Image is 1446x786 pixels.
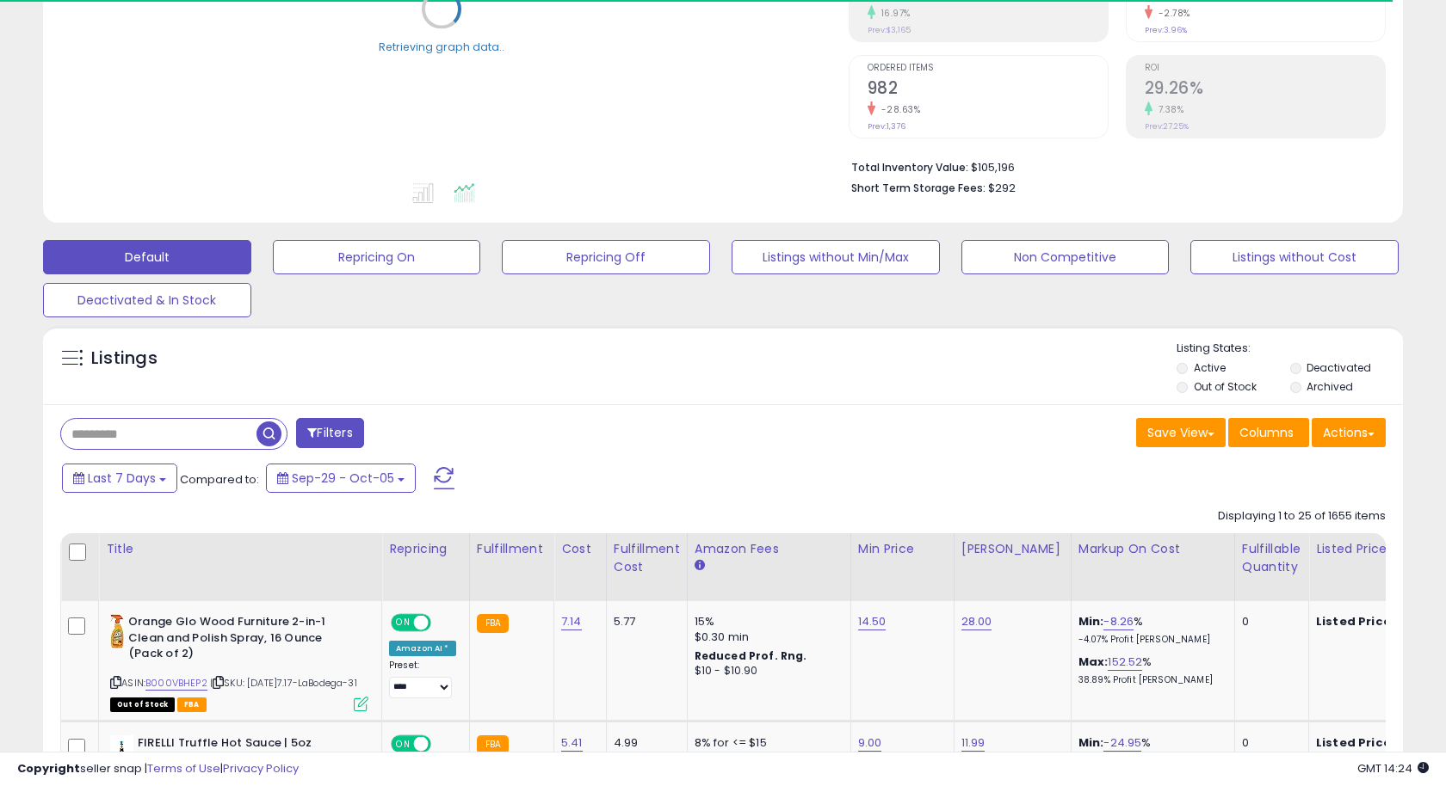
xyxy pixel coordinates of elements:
button: Listings without Min/Max [732,240,940,274]
div: Markup on Cost [1078,540,1227,558]
p: -4.07% Profit [PERSON_NAME] [1078,634,1221,646]
div: Retrieving graph data.. [379,39,504,54]
div: Fulfillment [477,540,547,558]
div: $0.30 min [695,629,837,645]
b: Orange Glo Wood Furniture 2-in-1 Clean and Polish Spray, 16 Ounce (Pack of 2) [128,614,337,666]
div: % [1078,654,1221,686]
b: Reduced Prof. Rng. [695,648,807,663]
button: Sep-29 - Oct-05 [266,464,416,493]
strong: Copyright [17,760,80,777]
label: Out of Stock [1194,379,1257,394]
button: Save View [1136,418,1226,447]
div: % [1078,735,1221,767]
a: -24.95 [1103,734,1141,752]
button: Columns [1228,418,1309,447]
div: [PERSON_NAME] [961,540,1064,558]
small: -2.78% [1152,7,1190,20]
span: 2025-10-13 14:24 GMT [1357,760,1429,777]
button: Last 7 Days [62,464,177,493]
span: Columns [1239,424,1294,441]
a: B000VBHEP2 [145,676,207,691]
div: Min Price [858,540,947,558]
small: Prev: 3.96% [1145,25,1187,35]
div: Amazon Fees [695,540,843,558]
b: Min: [1078,613,1104,629]
span: OFF [429,616,456,630]
span: Compared to: [180,471,259,488]
b: Short Term Storage Fees: [851,181,986,195]
h2: 29.26% [1145,78,1385,101]
div: 15% [695,614,837,629]
span: $292 [988,180,1016,196]
div: Cost [561,540,599,558]
label: Deactivated [1307,360,1371,375]
a: 28.00 [961,613,992,630]
span: Last 7 Days [88,470,156,487]
label: Active [1194,360,1226,375]
span: | SKU: [DATE]7.17-LaBodega-31 [210,676,357,690]
a: 5.41 [561,734,583,752]
img: 41LMvIUfdcL._SL40_.jpg [110,614,124,648]
span: Sep-29 - Oct-05 [292,470,394,487]
a: Terms of Use [147,760,220,777]
button: Non Competitive [961,240,1170,274]
span: Ordered Items [868,64,1108,73]
button: Repricing Off [502,240,710,274]
button: Filters [296,418,363,448]
button: Repricing On [273,240,481,274]
div: 0 [1242,735,1295,751]
small: -28.63% [875,103,921,116]
span: ON [392,616,414,630]
img: 31DGpJuv++L._SL40_.jpg [110,735,133,770]
button: Default [43,240,251,274]
a: 9.00 [858,734,882,752]
th: The percentage added to the cost of goods (COGS) that forms the calculator for Min & Max prices. [1071,533,1234,601]
b: Total Inventory Value: [851,160,968,175]
a: 152.52 [1108,654,1142,671]
a: Privacy Policy [223,760,299,777]
button: Listings without Cost [1190,240,1399,274]
div: % [1078,614,1221,646]
small: FBA [477,614,509,633]
li: $105,196 [851,156,1373,176]
div: Amazon AI * [389,641,456,656]
b: Listed Price: [1316,734,1394,751]
a: 7.14 [561,613,582,630]
div: 0 [1242,614,1295,629]
div: 8% for <= $15 [695,735,837,751]
button: Actions [1312,418,1386,447]
div: seller snap | | [17,761,299,777]
b: Listed Price: [1316,613,1394,629]
small: 7.38% [1152,103,1184,116]
button: Deactivated & In Stock [43,283,251,317]
a: 11.99 [961,734,986,752]
small: 16.97% [875,7,911,20]
div: $10 - $10.90 [695,664,837,679]
p: 38.89% Profit [PERSON_NAME] [1078,674,1221,686]
div: 5.77 [614,614,674,629]
span: ROI [1145,64,1385,73]
div: Fulfillment Cost [614,540,680,576]
a: -8.26 [1103,613,1134,630]
h2: 982 [868,78,1108,101]
b: Max: [1078,654,1109,670]
div: Displaying 1 to 25 of 1655 items [1218,508,1386,525]
div: Preset: [389,660,456,698]
label: Archived [1307,379,1353,394]
b: Min: [1078,734,1104,751]
div: ASIN: [110,614,368,709]
h5: Listings [91,347,158,371]
div: 4.99 [614,735,674,751]
div: Title [106,540,374,558]
small: Prev: 1,376 [868,121,905,132]
span: All listings that are currently out of stock and unavailable for purchase on Amazon [110,697,175,712]
small: Prev: $3,165 [868,25,911,35]
small: Amazon Fees. [695,558,705,574]
span: FBA [177,697,207,712]
small: Prev: 27.25% [1145,121,1189,132]
a: 14.50 [858,613,887,630]
div: Repricing [389,540,462,558]
p: Listing States: [1177,341,1402,357]
small: FBA [477,735,509,754]
div: Fulfillable Quantity [1242,540,1301,576]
